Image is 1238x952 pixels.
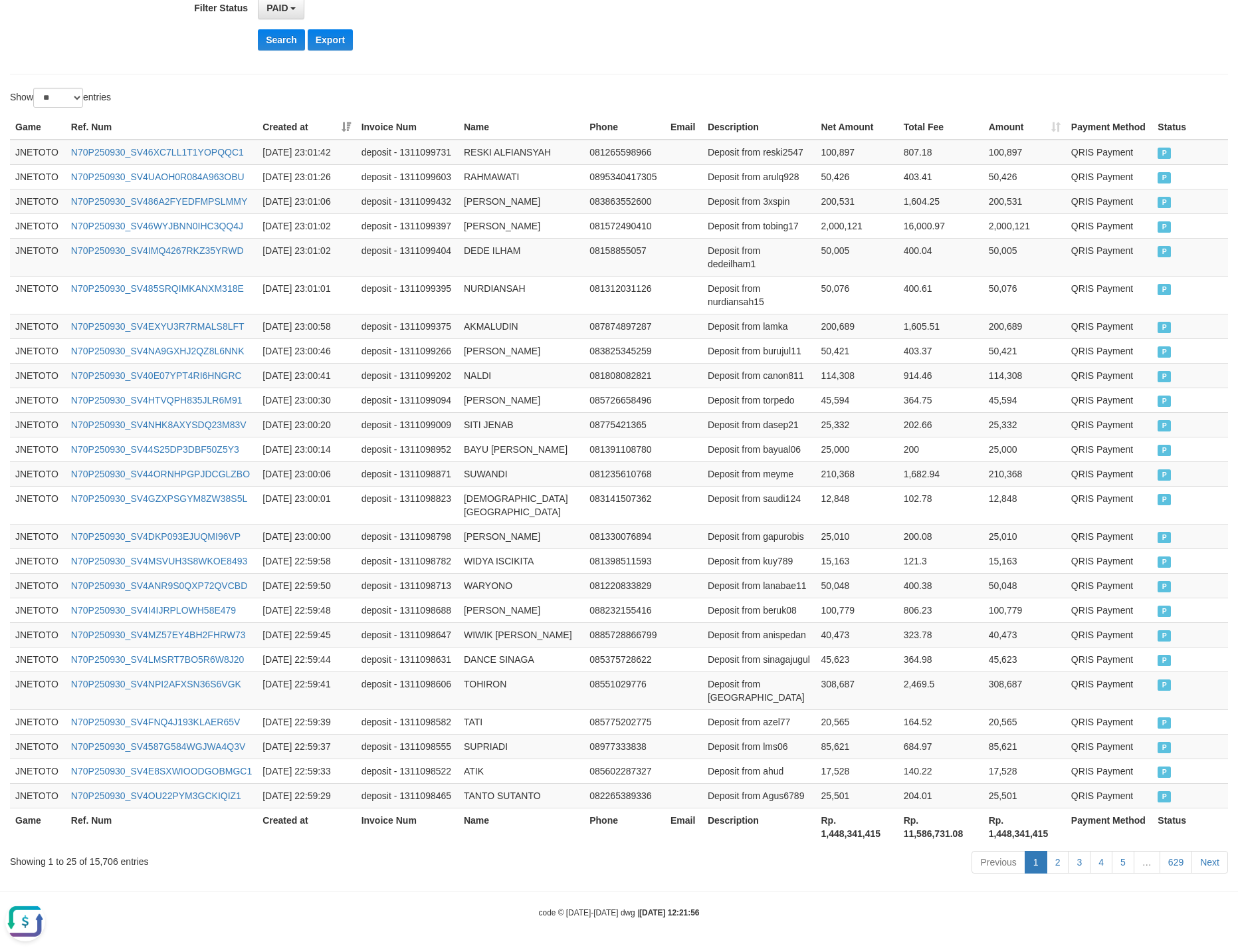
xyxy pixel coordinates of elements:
[898,548,983,573] td: 121.3
[1158,420,1171,431] span: PAID
[258,29,305,51] button: Search
[1066,213,1153,238] td: QRIS Payment
[10,437,66,461] td: JNETOTO
[257,189,356,213] td: [DATE] 23:01:06
[71,580,247,591] a: N70P250930_SV4ANR9S0QXP72QVCBD
[257,437,356,461] td: [DATE] 23:00:14
[10,647,66,671] td: JNETOTO
[257,388,356,412] td: [DATE] 23:00:30
[702,115,816,140] th: Description
[356,598,459,622] td: deposit - 1311098688
[459,238,584,276] td: DEDE ILHAM
[459,622,584,647] td: WIWIK [PERSON_NAME]
[1025,851,1047,874] a: 1
[459,486,584,524] td: [DEMOGRAPHIC_DATA] [GEOGRAPHIC_DATA]
[10,734,66,759] td: JNETOTO
[71,531,241,542] a: N70P250930_SV4DKP093EJUQMI96VP
[815,412,898,437] td: 25,332
[71,283,244,294] a: N70P250930_SV485SRQIMKANXM318E
[257,213,356,238] td: [DATE] 23:01:02
[702,276,816,314] td: Deposit from nurdiansah15
[257,164,356,189] td: [DATE] 23:01:26
[33,88,83,108] select: Showentries
[71,630,246,640] a: N70P250930_SV4MZ57EY4BH2FHRW73
[898,140,983,165] td: 807.18
[356,461,459,486] td: deposit - 1311098871
[702,213,816,238] td: Deposit from tobing17
[702,314,816,338] td: Deposit from lamka
[1158,221,1171,233] span: PAID
[257,238,356,276] td: [DATE] 23:01:02
[702,709,816,734] td: Deposit from azel77
[584,164,665,189] td: 0895340417305
[71,419,247,430] a: N70P250930_SV4NHK8AXYSDQ23M83V
[898,238,983,276] td: 400.04
[815,671,898,709] td: 308,687
[356,213,459,238] td: deposit - 1311099397
[584,363,665,388] td: 081808082821
[10,140,66,165] td: JNETOTO
[1158,246,1171,257] span: PAID
[702,524,816,548] td: Deposit from gapurobis
[71,766,252,776] a: N70P250930_SV4E8SXWIOODGOBMGC1
[257,140,356,165] td: [DATE] 23:01:42
[1066,140,1153,165] td: QRIS Payment
[1158,556,1171,568] span: PAID
[1066,671,1153,709] td: QRIS Payment
[1158,469,1171,481] span: PAID
[898,573,983,598] td: 400.38
[257,622,356,647] td: [DATE] 22:59:45
[898,598,983,622] td: 806.23
[10,548,66,573] td: JNETOTO
[815,573,898,598] td: 50,048
[983,213,1066,238] td: 2,000,121
[71,493,247,504] a: N70P250930_SV4GZXPSGYM8ZW38S5L
[584,598,665,622] td: 088232155416
[1066,548,1153,573] td: QRIS Payment
[10,189,66,213] td: JNETOTO
[356,238,459,276] td: deposit - 1311099404
[815,140,898,165] td: 100,897
[983,189,1066,213] td: 200,531
[356,709,459,734] td: deposit - 1311098582
[983,598,1066,622] td: 100,779
[1112,851,1134,874] a: 5
[71,370,242,381] a: N70P250930_SV40E07YPT4RI6HNGRC
[1066,622,1153,647] td: QRIS Payment
[702,388,816,412] td: Deposit from torpedo
[702,338,816,363] td: Deposit from burujul11
[71,654,244,665] a: N70P250930_SV4LMSRT7BO5R6W8J20
[1158,494,1171,505] span: PAID
[1160,851,1192,874] a: 629
[815,647,898,671] td: 45,623
[1158,197,1171,208] span: PAID
[257,486,356,524] td: [DATE] 23:00:01
[356,115,459,140] th: Invoice Num
[459,213,584,238] td: [PERSON_NAME]
[10,709,66,734] td: JNETOTO
[10,486,66,524] td: JNETOTO
[459,140,584,165] td: RESKI ALFIANSYAH
[10,671,66,709] td: JNETOTO
[257,461,356,486] td: [DATE] 23:00:06
[983,524,1066,548] td: 25,010
[898,647,983,671] td: 364.98
[898,524,983,548] td: 200.08
[898,164,983,189] td: 403.41
[815,622,898,647] td: 40,473
[983,164,1066,189] td: 50,426
[898,363,983,388] td: 914.46
[1066,412,1153,437] td: QRIS Payment
[584,115,665,140] th: Phone
[459,524,584,548] td: [PERSON_NAME]
[1158,581,1171,592] span: PAID
[584,573,665,598] td: 081220833829
[702,548,816,573] td: Deposit from kuy789
[459,461,584,486] td: SUWANDI
[71,679,241,689] a: N70P250930_SV4NPI2AFXSN36S6VGK
[702,461,816,486] td: Deposit from meyme
[356,189,459,213] td: deposit - 1311099432
[71,245,244,256] a: N70P250930_SV4IMQ4267RKZ35YRWD
[356,412,459,437] td: deposit - 1311099009
[356,486,459,524] td: deposit - 1311098823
